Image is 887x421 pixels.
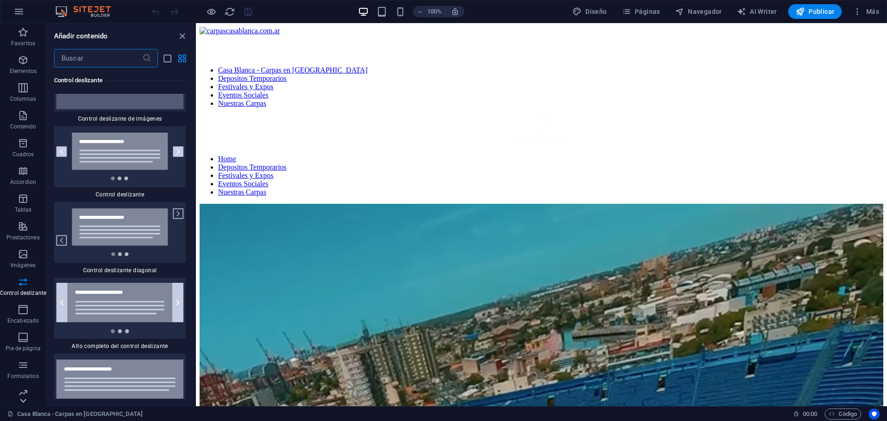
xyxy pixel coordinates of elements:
p: Pie de página [6,345,40,352]
h6: Control deslizante [54,75,186,86]
i: Volver a cargar página [225,6,235,17]
a: Nuestras Carpas [22,76,70,84]
button: Navegador [671,4,726,19]
span: Publicar [796,7,835,16]
h6: Añadir contenido [54,31,108,42]
button: 100% [413,6,446,17]
span: Control deslizante de imágenes [54,115,186,122]
a: Haz clic para cancelar la selección y doble clic para abrir páginas [7,409,143,420]
button: Publicar [788,4,842,19]
h6: Tiempo de la sesión [793,409,818,420]
a: Casa Blanca - Carpas en [GEOGRAPHIC_DATA] [22,43,172,51]
button: Páginas [618,4,664,19]
img: slider-diagonal.svg [56,208,183,256]
button: grid-view [176,53,188,64]
span: Diseño [572,7,607,16]
p: Elementos [10,67,36,75]
span: 00 00 [803,409,817,420]
span: AI Writer [737,7,777,16]
span: Alto completo del control deslizante [54,342,186,350]
span: Control deslizante [54,191,186,198]
span: Control deslizante diagonal [54,267,186,274]
span: : [809,410,811,417]
div: Control deslizante [54,126,186,198]
button: AI Writer [733,4,781,19]
img: slider-full-height.svg [56,283,183,333]
span: Más [853,7,879,16]
p: Cuadros [12,151,34,158]
button: Código [825,409,861,420]
span: Páginas [622,7,660,16]
a: Festivales y Expos [22,60,78,67]
a: Depositos Temporarios [22,51,91,59]
img: carpascasablanca.com.ar [4,4,84,12]
img: slider.svg [56,133,183,180]
button: Diseño [569,4,611,19]
p: Imágenes [11,262,36,269]
p: Encabezado [7,317,39,324]
button: Haz clic para salir del modo de previsualización y seguir editando [206,6,217,17]
img: Editor Logo [53,6,122,17]
div: Diseño (Ctrl+Alt+Y) [569,4,611,19]
input: Buscar [54,49,142,67]
button: close panel [176,31,188,42]
a: Eventos Sociales [22,68,73,76]
p: Tablas [15,206,32,214]
span: Código [829,409,857,420]
p: Favoritos [11,40,35,47]
div: Control deslizante diagonal [54,202,186,274]
p: Prestaciones [6,234,39,241]
p: Formularios [7,372,38,380]
p: Columnas [10,95,36,103]
button: reload [224,6,235,17]
p: Accordion [10,178,36,186]
div: Alto completo del control deslizante [54,278,186,350]
i: Al redimensionar, ajustar el nivel de zoom automáticamente para ajustarse al dispositivo elegido. [451,7,459,16]
button: list-view [162,53,173,64]
p: Contenido [10,123,36,130]
span: Navegador [675,7,722,16]
button: Usercentrics [869,409,880,420]
img: slider-wide-dots1.svg [56,360,183,409]
h6: 100% [427,6,442,17]
button: Más [849,4,883,19]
